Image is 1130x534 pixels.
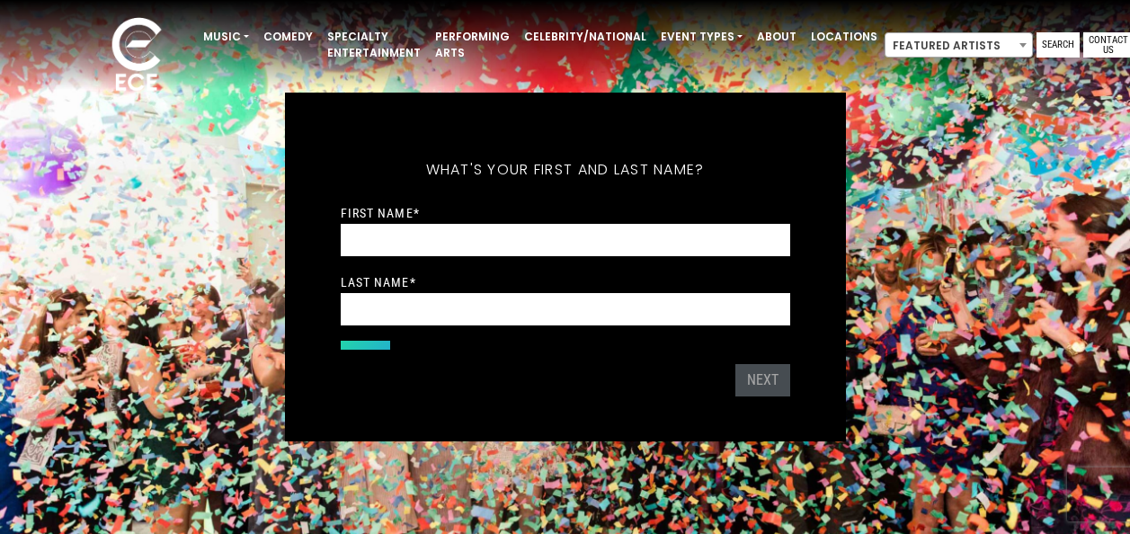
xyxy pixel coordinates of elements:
span: Featured Artists [885,32,1033,58]
a: Performing Arts [428,22,517,68]
img: ece_new_logo_whitev2-1.png [92,13,182,100]
a: About [750,22,804,52]
a: Specialty Entertainment [320,22,428,68]
a: Locations [804,22,885,52]
label: Last Name [341,274,416,290]
span: Featured Artists [885,33,1032,58]
label: First Name [341,205,420,221]
h5: What's your first and last name? [341,138,790,202]
a: Music [196,22,256,52]
a: Event Types [654,22,750,52]
a: Celebrity/National [517,22,654,52]
a: Search [1037,32,1080,58]
a: Comedy [256,22,320,52]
